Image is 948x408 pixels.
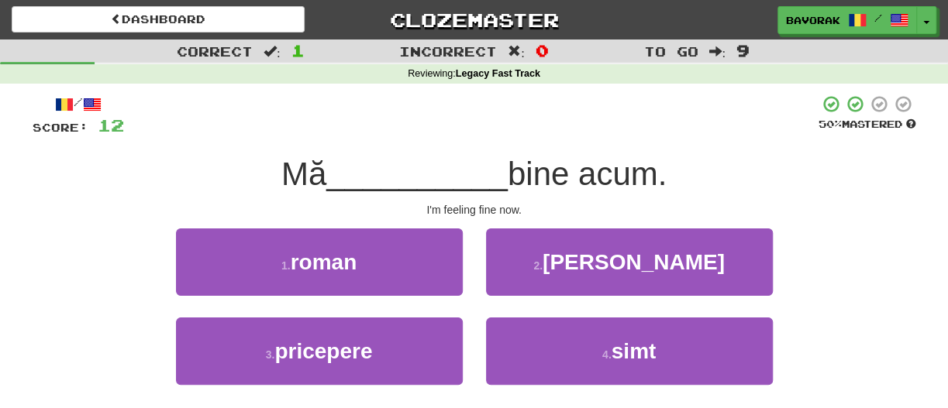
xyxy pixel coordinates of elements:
[274,339,372,363] span: pricepere
[786,13,840,27] span: bavorak
[12,6,305,33] a: Dashboard
[176,317,463,385] button: 3.pricepere
[399,43,497,59] span: Incorrect
[98,115,124,135] span: 12
[777,6,917,34] a: bavorak /
[291,41,305,60] span: 1
[486,228,773,296] button: 2.[PERSON_NAME]
[281,259,291,272] small: 1 .
[33,121,88,134] span: Score:
[266,348,275,361] small: 3 .
[643,43,698,59] span: To go
[291,250,357,274] span: roman
[533,259,543,272] small: 2 .
[819,118,842,130] span: 50 %
[874,12,882,23] span: /
[176,228,463,296] button: 1.roman
[508,45,525,58] span: :
[328,6,621,33] a: Clozemaster
[543,250,725,274] span: [PERSON_NAME]
[508,156,667,192] span: bine acum.
[326,156,508,192] span: __________
[708,45,726,58] span: :
[33,94,124,114] div: /
[177,43,253,59] span: Correct
[536,41,549,60] span: 0
[736,41,750,60] span: 9
[456,68,540,79] strong: Legacy Fast Track
[819,118,916,132] div: Mastered
[281,156,326,192] span: Mă
[486,317,773,385] button: 4.simt
[33,202,916,218] div: I'm feeling fine now.
[264,45,281,58] span: :
[612,339,657,363] span: simt
[602,348,612,361] small: 4 .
